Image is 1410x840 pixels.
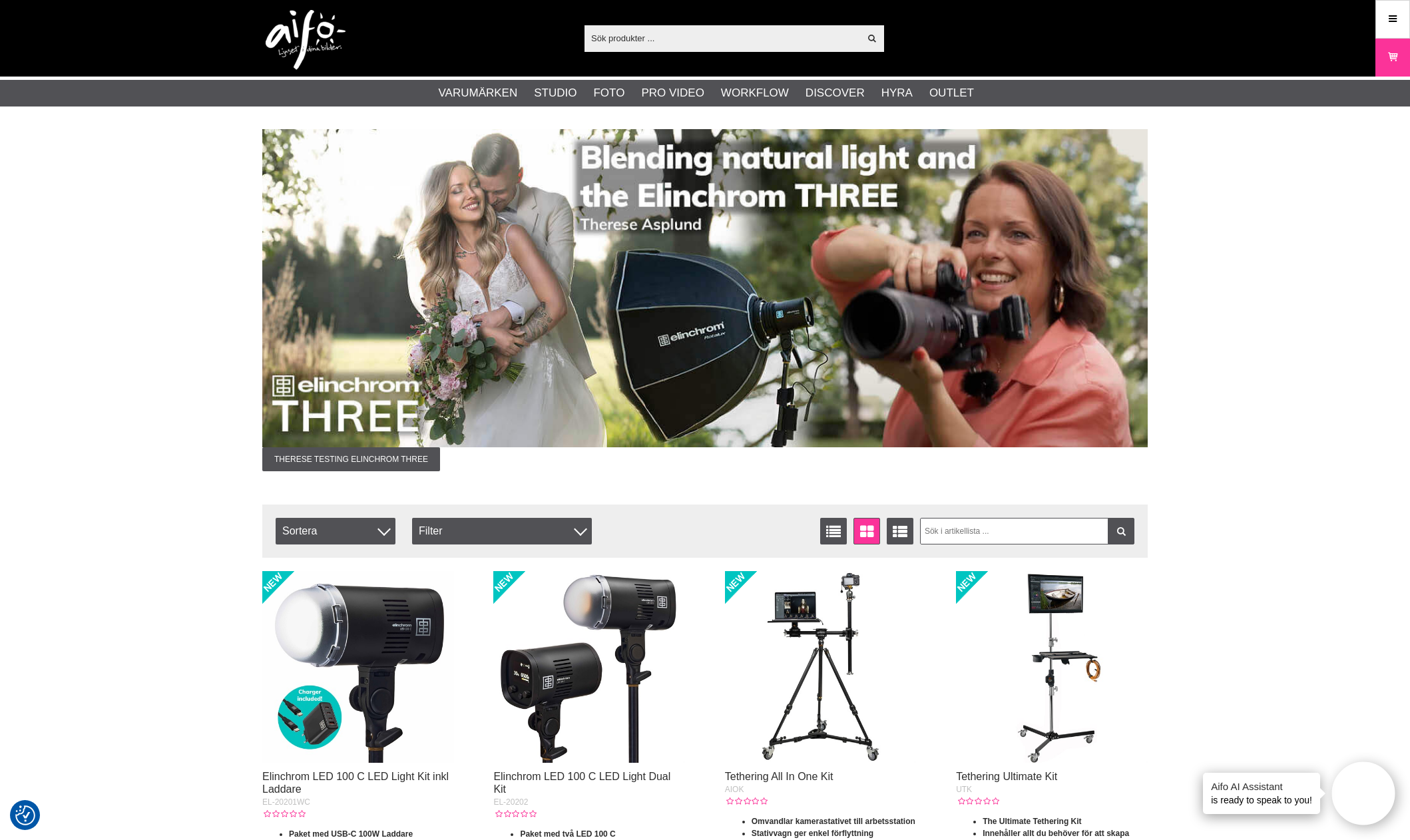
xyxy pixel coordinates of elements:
[262,129,1148,471] a: Annons:010 banner-elin-three-blendning-1390x500.jpgTherese testing Elinchrom THREE
[853,518,880,544] a: Fönstervisning
[493,571,685,763] img: Elinchrom LED 100 C LED Light Dual Kit
[493,808,536,820] div: Kundbetyg: 0
[262,771,449,795] a: Elinchrom LED 100 C LED Light Kit inkl Laddare
[725,771,833,782] a: Tethering All In One Kit
[887,518,913,544] a: Utökad listvisning
[983,829,1129,838] strong: Innehåller allt du behöver för att skapa
[1203,773,1320,814] div: is ready to speak to you!
[1108,518,1134,544] a: Filtrera
[721,85,789,102] a: Workflow
[276,518,395,544] span: Sortera
[725,571,917,763] img: Tethering All In One Kit
[881,85,913,102] a: Hyra
[956,771,1057,782] a: Tethering Ultimate Kit
[593,85,624,102] a: Foto
[289,829,413,839] strong: Paket med USB-C 100W Laddare
[266,10,346,70] img: logo.png
[520,829,615,839] strong: Paket med två LED 100 C
[262,797,310,807] span: EL-20201WC
[929,85,974,102] a: Outlet
[983,817,1081,826] strong: The Ultimate Tethering Kit
[15,803,35,827] button: Samtyckesinställningar
[493,771,670,795] a: Elinchrom LED 100 C LED Light Dual Kit
[725,785,744,794] span: AIOK
[956,795,999,807] div: Kundbetyg: 0
[920,518,1135,544] input: Sök i artikellista ...
[806,85,865,102] a: Discover
[641,85,704,102] a: Pro Video
[725,795,768,807] div: Kundbetyg: 0
[752,817,915,826] strong: Omvandlar kamerastativet till arbetsstation
[262,129,1148,447] img: Annons:010 banner-elin-three-blendning-1390x500.jpg
[820,518,847,544] a: Listvisning
[262,808,305,820] div: Kundbetyg: 0
[439,85,518,102] a: Varumärken
[1211,779,1312,793] h4: Aifo AI Assistant
[262,571,454,763] img: Elinchrom LED 100 C LED Light Kit inkl Laddare
[412,518,592,544] div: Filter
[956,785,972,794] span: UTK
[534,85,577,102] a: Studio
[752,829,873,838] strong: Stativvagn ger enkel förflyttning
[262,447,440,471] span: Therese testing Elinchrom THREE
[585,28,859,48] input: Sök produkter ...
[15,805,35,825] img: Revisit consent button
[956,571,1148,763] img: Tethering Ultimate Kit
[493,797,528,807] span: EL-20202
